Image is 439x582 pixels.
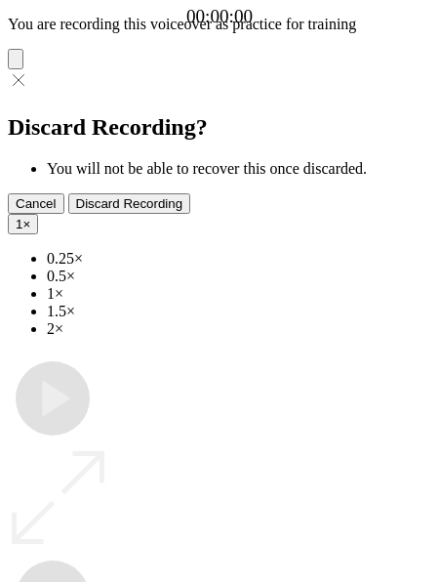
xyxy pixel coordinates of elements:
h2: Discard Recording? [8,114,431,141]
li: 0.25× [47,250,431,268]
button: Discard Recording [68,193,191,214]
li: 1× [47,285,431,303]
a: 00:00:00 [186,6,253,27]
li: 1.5× [47,303,431,320]
li: You will not be able to recover this once discarded. [47,160,431,178]
li: 2× [47,320,431,338]
p: You are recording this voiceover as practice for training [8,16,431,33]
button: 1× [8,214,38,234]
span: 1 [16,217,22,231]
button: Cancel [8,193,64,214]
li: 0.5× [47,268,431,285]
